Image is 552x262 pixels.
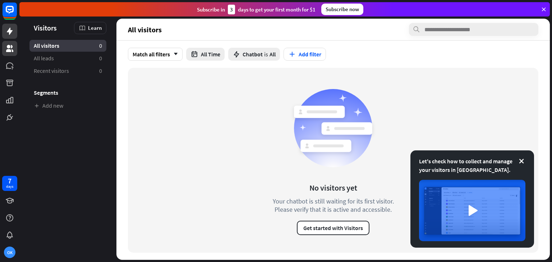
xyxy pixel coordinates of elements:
[4,247,15,258] div: OK
[8,178,11,184] div: 7
[29,65,106,77] a: Recent visitors 0
[270,51,276,58] span: All
[99,55,102,62] aside: 0
[259,197,407,214] div: Your chatbot is still waiting for its first visitor. Please verify that it is active and accessible.
[264,51,268,58] span: is
[99,42,102,50] aside: 0
[34,24,57,32] span: Visitors
[309,183,357,193] div: No visitors yet
[128,48,183,61] div: Match all filters
[419,180,525,241] img: image
[321,4,363,15] div: Subscribe now
[284,48,326,61] button: Add filter
[29,52,106,64] a: All leads 0
[197,5,316,14] div: Subscribe in days to get your first month for $1
[419,157,525,174] div: Let's check how to collect and manage your visitors in [GEOGRAPHIC_DATA].
[34,67,69,75] span: Recent visitors
[186,48,225,61] button: All Time
[243,51,263,58] span: Chatbot
[6,184,13,189] div: days
[2,176,17,191] a: 7 days
[6,3,27,24] button: Open LiveChat chat widget
[88,24,102,31] span: Learn
[34,55,54,62] span: All leads
[34,42,59,50] span: All visitors
[170,52,178,56] i: arrow_down
[99,67,102,75] aside: 0
[29,100,106,112] a: Add new
[29,89,106,96] h3: Segments
[228,5,235,14] div: 3
[297,221,369,235] button: Get started with Visitors
[128,25,162,34] span: All visitors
